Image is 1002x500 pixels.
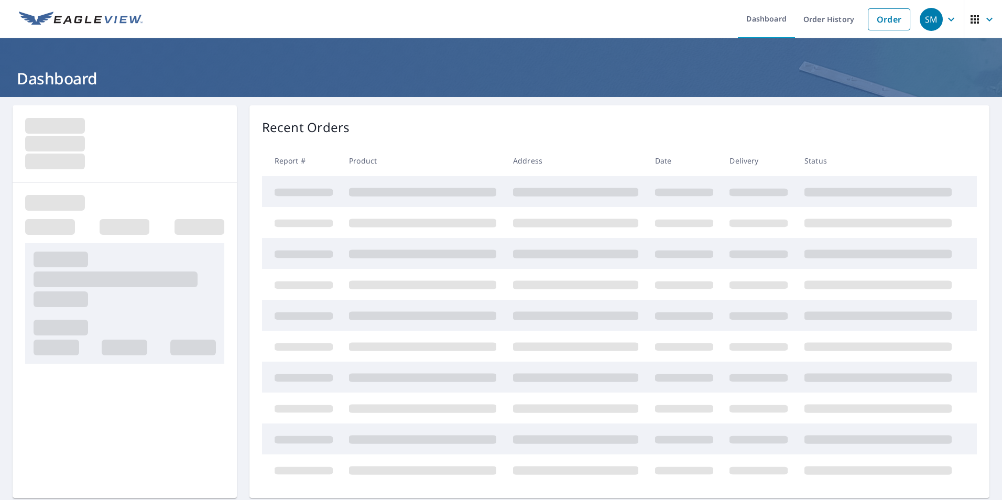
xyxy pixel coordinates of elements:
img: EV Logo [19,12,143,27]
th: Date [647,145,722,176]
th: Status [796,145,960,176]
th: Delivery [721,145,796,176]
th: Address [505,145,647,176]
th: Product [341,145,505,176]
h1: Dashboard [13,68,989,89]
div: SM [920,8,943,31]
th: Report # [262,145,341,176]
p: Recent Orders [262,118,350,137]
a: Order [868,8,910,30]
